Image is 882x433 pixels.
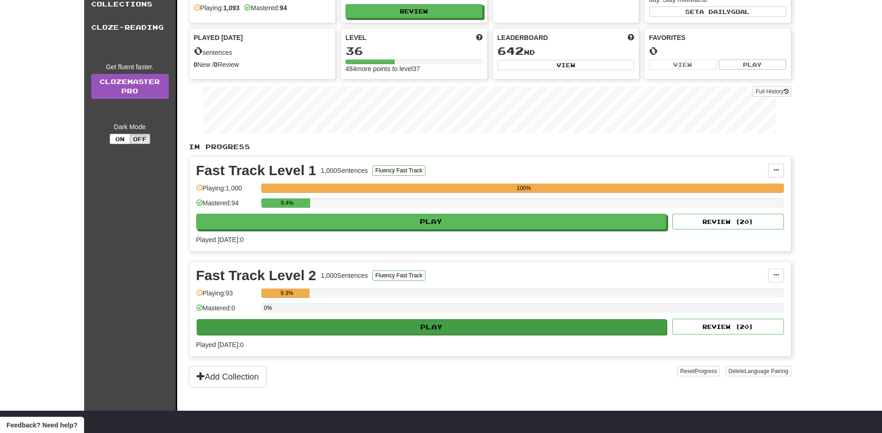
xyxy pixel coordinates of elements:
[91,122,169,131] div: Dark Mode
[194,44,203,57] span: 0
[189,366,267,387] button: Add Collection
[91,74,169,99] a: ClozemasterPro
[372,165,425,176] button: Fluency Fast Track
[321,166,368,175] div: 1,000 Sentences
[84,16,176,39] a: Cloze-Reading
[194,33,243,42] span: Played [DATE]
[695,368,717,374] span: Progress
[628,33,634,42] span: This week in points, UTC
[196,289,257,304] div: Playing: 93
[476,33,483,42] span: Score more points to level up
[196,236,244,243] span: Played [DATE]: 0
[672,319,784,335] button: Review (20)
[196,214,667,230] button: Play
[244,3,287,13] div: Mastered:
[753,86,791,97] button: Full History
[264,289,310,298] div: 9.3%
[672,214,784,230] button: Review (20)
[649,7,786,17] button: Seta dailygoal
[264,184,784,193] div: 100%
[7,420,77,430] span: Open feedback widget
[345,45,483,57] div: 36
[196,269,317,282] div: Fast Track Level 2
[649,59,716,70] button: View
[345,33,366,42] span: Level
[196,198,257,214] div: Mastered: 94
[196,303,257,319] div: Mastered: 0
[497,33,548,42] span: Leaderboard
[280,4,287,12] strong: 94
[321,271,368,280] div: 1,000 Sentences
[214,61,218,68] strong: 0
[649,33,786,42] div: Favorites
[372,270,425,281] button: Fluency Fast Track
[194,3,240,13] div: Playing:
[223,4,239,12] strong: 1,093
[744,368,788,374] span: Language Pairing
[677,366,720,376] button: ResetProgress
[345,64,483,73] div: 484 more points to level 37
[726,366,791,376] button: DeleteLanguage Pairing
[719,59,786,70] button: Play
[197,319,667,335] button: Play
[649,45,786,57] div: 0
[345,4,483,18] button: Review
[130,134,150,144] button: Off
[497,45,635,57] div: nd
[110,134,130,144] button: On
[497,44,524,57] span: 642
[91,62,169,72] div: Get fluent faster.
[194,45,331,57] div: sentences
[194,60,331,69] div: New / Review
[196,164,317,177] div: Fast Track Level 1
[196,184,257,199] div: Playing: 1,000
[699,8,731,15] span: a daily
[264,198,310,208] div: 9.4%
[189,142,791,151] p: In Progress
[196,341,244,348] span: Played [DATE]: 0
[497,60,635,70] button: View
[194,61,198,68] strong: 0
